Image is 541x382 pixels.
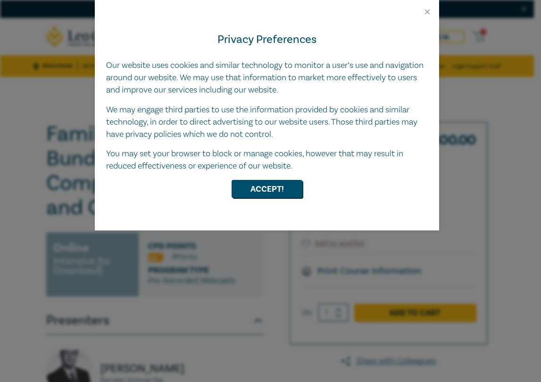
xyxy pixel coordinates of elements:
[106,104,428,141] p: We may engage third parties to use the information provided by cookies and similar technology, in...
[106,59,428,96] p: Our website uses cookies and similar technology to monitor a user’s use and navigation around our...
[106,31,428,48] h4: Privacy Preferences
[423,8,432,16] button: Close
[232,180,302,198] button: Accept!
[106,148,428,172] p: You may set your browser to block or manage cookies, however that may result in reduced effective...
